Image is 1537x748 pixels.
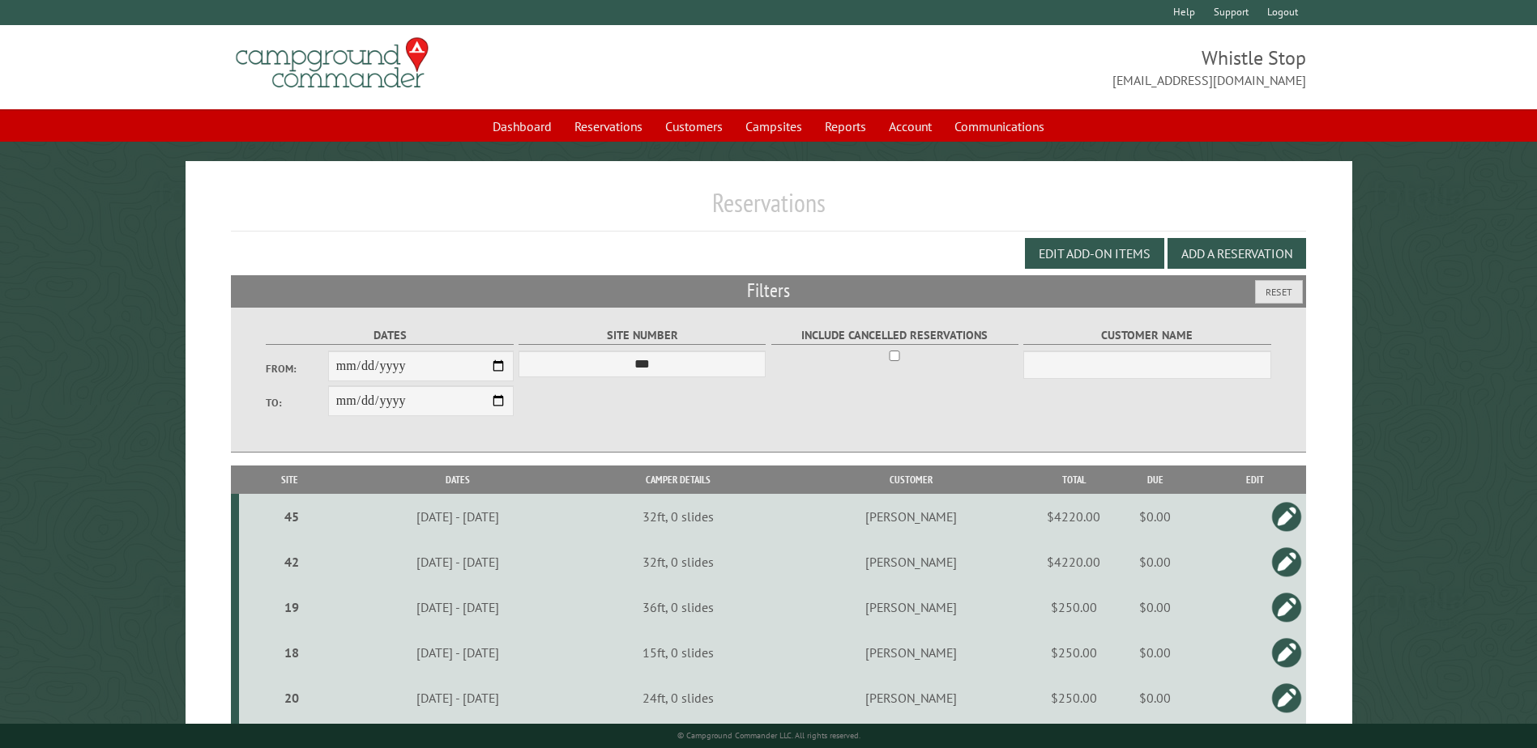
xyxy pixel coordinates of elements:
a: Dashboard [483,111,561,142]
td: 15ft, 0 slides [576,630,782,675]
a: Customers [655,111,732,142]
th: Edit [1205,465,1306,494]
div: [DATE] - [DATE] [343,554,574,570]
small: © Campground Commander LLC. All rights reserved. [677,730,860,741]
th: Total [1041,465,1106,494]
a: Reservations [565,111,652,142]
div: [DATE] - [DATE] [343,644,574,661]
td: $0.00 [1106,584,1205,630]
div: 42 [245,554,337,570]
th: Customer [781,465,1041,494]
label: To: [266,395,327,410]
td: $0.00 [1106,494,1205,539]
h2: Filters [231,275,1305,306]
th: Dates [340,465,576,494]
td: $0.00 [1106,539,1205,584]
td: $250.00 [1041,630,1106,675]
img: Campground Commander [231,32,433,95]
div: [DATE] - [DATE] [343,690,574,706]
label: Include Cancelled Reservations [771,326,1018,345]
td: $250.00 [1041,584,1106,630]
h1: Reservations [231,187,1305,232]
label: Customer Name [1023,326,1270,345]
label: Site Number [519,326,766,345]
div: [DATE] - [DATE] [343,599,574,615]
td: [PERSON_NAME] [781,539,1041,584]
button: Edit Add-on Items [1025,238,1164,269]
td: $250.00 [1041,675,1106,720]
a: Reports [815,111,876,142]
th: Due [1106,465,1205,494]
th: Camper Details [576,465,782,494]
a: Communications [945,111,1054,142]
td: $0.00 [1106,675,1205,720]
div: 18 [245,644,337,661]
td: 36ft, 0 slides [576,584,782,630]
a: Account [879,111,941,142]
td: 32ft, 0 slides [576,494,782,539]
a: Campsites [736,111,812,142]
td: $4220.00 [1041,539,1106,584]
td: [PERSON_NAME] [781,675,1041,720]
label: Dates [266,326,513,345]
label: From: [266,361,327,376]
th: Site [239,465,339,494]
button: Reset [1255,280,1303,304]
span: Whistle Stop [EMAIL_ADDRESS][DOMAIN_NAME] [769,45,1306,90]
td: [PERSON_NAME] [781,494,1041,539]
td: $4220.00 [1041,494,1106,539]
td: 32ft, 0 slides [576,539,782,584]
td: [PERSON_NAME] [781,584,1041,630]
button: Add a Reservation [1168,238,1306,269]
td: 24ft, 0 slides [576,675,782,720]
div: 20 [245,690,337,706]
div: 19 [245,599,337,615]
div: [DATE] - [DATE] [343,508,574,525]
td: [PERSON_NAME] [781,630,1041,675]
td: $0.00 [1106,630,1205,675]
div: 45 [245,508,337,525]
